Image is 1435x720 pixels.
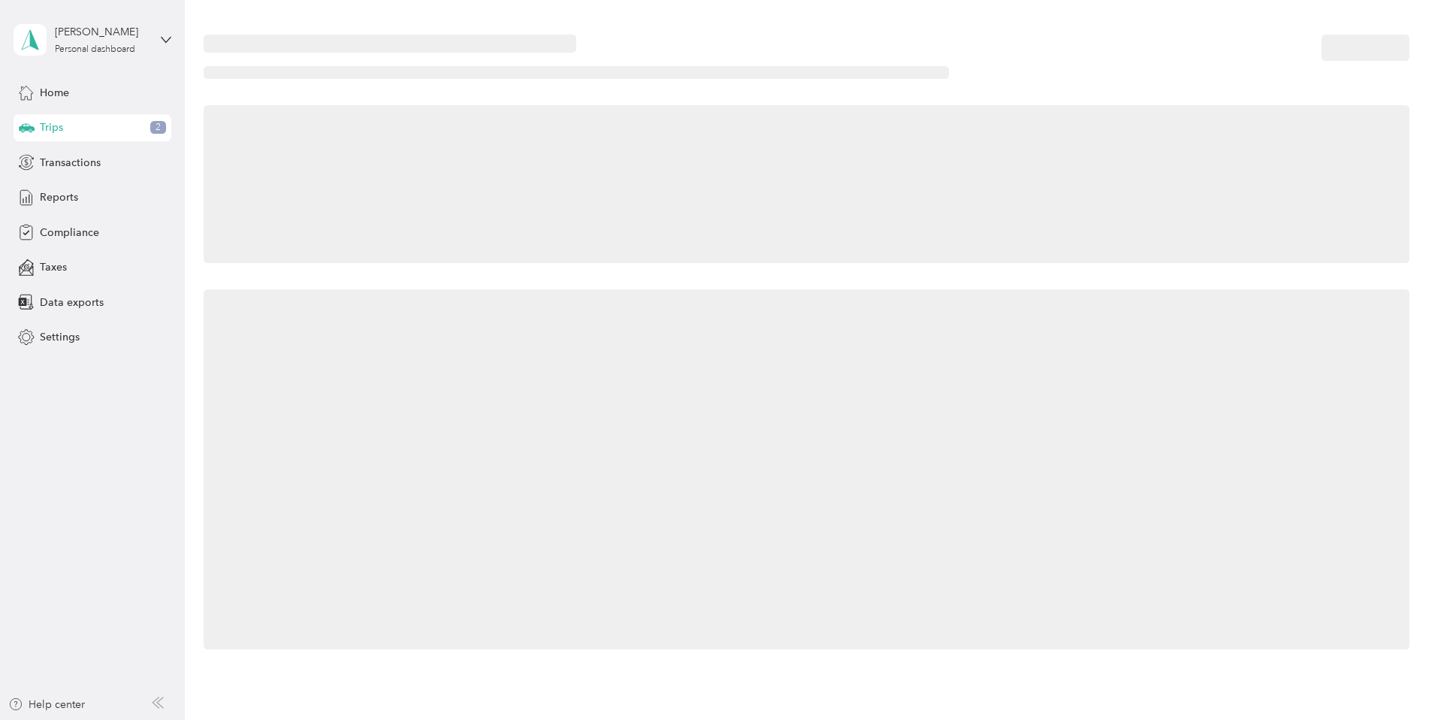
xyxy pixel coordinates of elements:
[55,45,135,54] div: Personal dashboard
[8,697,85,712] button: Help center
[40,85,69,101] span: Home
[40,119,63,135] span: Trips
[55,24,149,40] div: [PERSON_NAME]
[150,121,166,135] span: 2
[40,189,78,205] span: Reports
[1351,636,1435,720] iframe: Everlance-gr Chat Button Frame
[40,225,99,241] span: Compliance
[40,329,80,345] span: Settings
[40,295,104,310] span: Data exports
[40,155,101,171] span: Transactions
[40,259,67,275] span: Taxes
